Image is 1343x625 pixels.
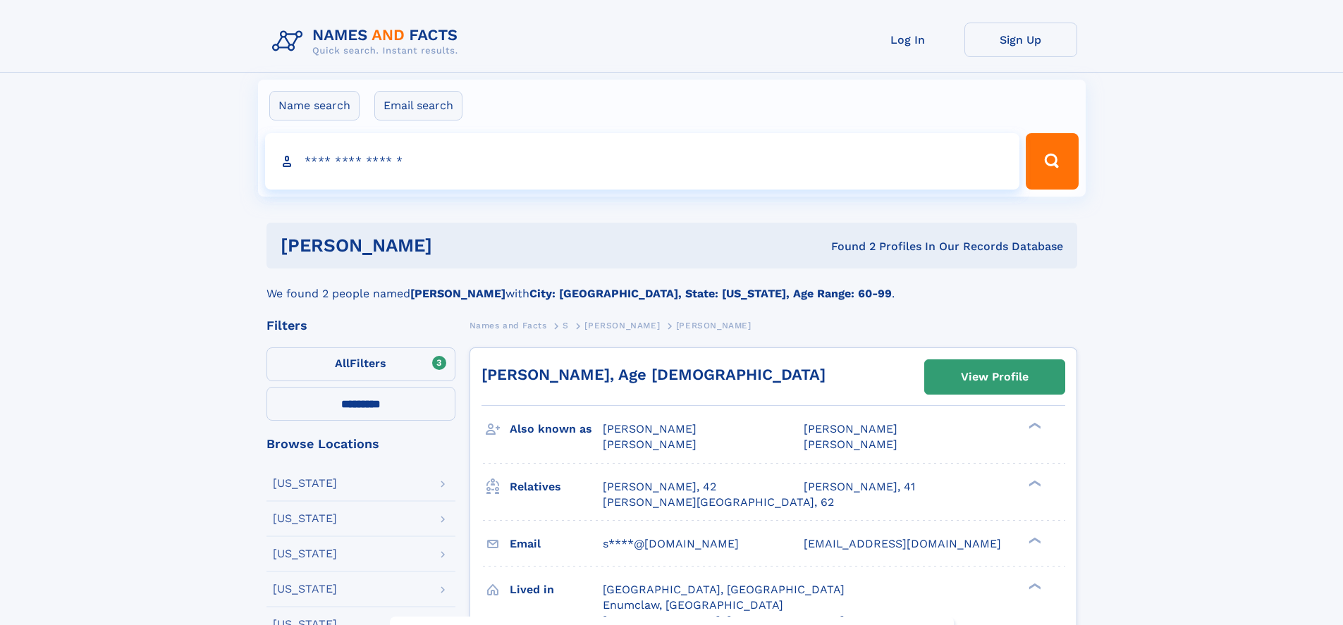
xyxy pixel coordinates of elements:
[266,23,470,61] img: Logo Names and Facts
[603,583,845,596] span: [GEOGRAPHIC_DATA], [GEOGRAPHIC_DATA]
[1025,581,1042,590] div: ❯
[603,598,783,612] span: Enumclaw, [GEOGRAPHIC_DATA]
[266,438,455,450] div: Browse Locations
[273,548,337,559] div: [US_STATE]
[529,287,892,300] b: City: [GEOGRAPHIC_DATA], State: [US_STATE], Age Range: 60-99
[563,321,569,330] span: S
[925,360,1065,394] a: View Profile
[603,495,834,510] a: [PERSON_NAME][GEOGRAPHIC_DATA], 62
[964,23,1077,57] a: Sign Up
[335,357,350,370] span: All
[266,319,455,332] div: Filters
[510,578,603,602] h3: Lived in
[273,478,337,489] div: [US_STATE]
[510,417,603,441] h3: Also known as
[273,513,337,524] div: [US_STATE]
[281,237,632,254] h1: [PERSON_NAME]
[510,532,603,556] h3: Email
[470,316,547,334] a: Names and Facts
[804,438,897,451] span: [PERSON_NAME]
[804,537,1001,550] span: [EMAIL_ADDRESS][DOMAIN_NAME]
[410,287,505,300] b: [PERSON_NAME]
[1025,536,1042,545] div: ❯
[265,133,1020,190] input: search input
[676,321,752,330] span: [PERSON_NAME]
[1026,133,1078,190] button: Search Button
[852,23,964,57] a: Log In
[584,316,660,334] a: [PERSON_NAME]
[482,366,826,383] a: [PERSON_NAME], Age [DEMOGRAPHIC_DATA]
[961,361,1029,393] div: View Profile
[1025,478,1042,488] div: ❯
[269,91,360,120] label: Name search
[266,347,455,381] label: Filters
[584,321,660,330] span: [PERSON_NAME]
[632,239,1063,254] div: Found 2 Profiles In Our Records Database
[1025,421,1042,431] div: ❯
[510,475,603,499] h3: Relatives
[603,479,716,495] a: [PERSON_NAME], 42
[804,422,897,435] span: [PERSON_NAME]
[273,583,337,595] div: [US_STATE]
[603,438,697,451] span: [PERSON_NAME]
[603,422,697,435] span: [PERSON_NAME]
[374,91,462,120] label: Email search
[563,316,569,334] a: S
[266,268,1077,302] div: We found 2 people named with .
[804,479,915,495] a: [PERSON_NAME], 41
